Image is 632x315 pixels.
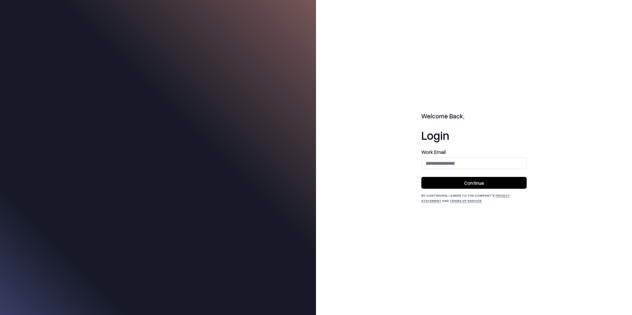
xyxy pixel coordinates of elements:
button: Continue [421,177,527,189]
h2: Welcome Back, [421,112,527,121]
a: Terms of Service [450,199,482,203]
h1: Login [421,129,527,142]
label: Work Email [421,150,527,155]
div: By continuing, I agree to the Company's and [421,193,527,203]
